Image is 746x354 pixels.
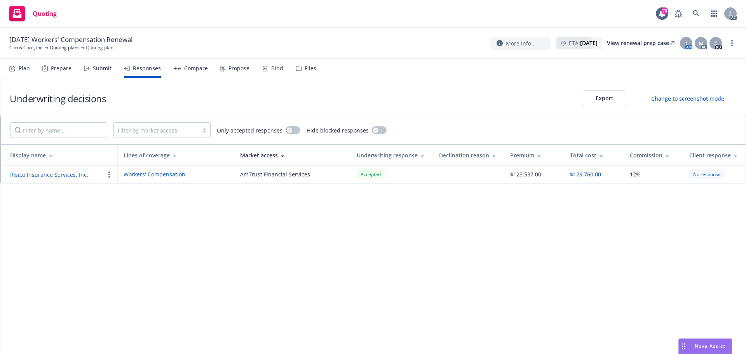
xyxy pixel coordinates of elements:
span: Quoting plan [86,44,113,51]
div: Prepare [51,65,71,71]
a: more [727,38,737,48]
h1: Underwriting decisions [10,92,106,105]
a: Quoting [6,3,60,24]
span: ETA : [569,39,598,47]
a: Search [688,6,704,21]
div: Propose [228,65,249,71]
div: 70 [661,7,668,14]
span: M [699,39,704,47]
div: Total cost [570,151,617,159]
a: Switch app [706,6,722,21]
span: Hide blocked responses [307,126,369,134]
div: Plan [19,65,30,71]
div: Declination reason [439,151,498,159]
span: 12% [630,170,641,178]
div: Accepted [357,169,385,179]
div: Drag to move [679,339,688,354]
span: Nova Assist [695,343,725,349]
button: Nova Assist [678,338,732,354]
button: More info... [490,37,550,50]
div: Client response [689,151,739,159]
button: Risico Insurance Services, Inc. [10,171,88,179]
div: Files [305,65,316,71]
button: Export [583,91,626,106]
div: Compare [184,65,208,71]
div: Commission [630,151,677,159]
div: No response [689,169,725,179]
span: [DATE] Workers' Compensation Renewal [9,35,132,44]
div: Market access [240,151,344,159]
div: $123,537.00 [510,170,541,178]
a: Report a Bug [671,6,686,21]
a: View renewal prep case [607,37,675,49]
div: - [439,170,441,178]
div: Display name [10,151,111,159]
a: Citrus Care, Inc. [9,44,44,51]
div: Responses [133,65,161,71]
span: J [685,39,687,47]
input: Filter by name... [10,122,107,138]
span: More info... [506,39,536,47]
div: Premium [510,151,558,159]
a: Quoting plans [50,44,80,51]
div: AmTrust Financial Services [240,170,310,178]
button: Change to screenshot mode [639,91,737,106]
a: Workers' Compensation [124,170,228,178]
span: Quoting [33,10,57,17]
div: Underwriting response [357,151,427,159]
div: Lines of coverage [124,151,228,159]
strong: [DATE] [580,39,598,47]
span: Only accepted responses [217,126,282,134]
div: Submit [93,65,112,71]
div: Bind [271,65,283,71]
button: $129,760.00 [570,170,601,178]
div: Change to screenshot mode [651,94,724,103]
